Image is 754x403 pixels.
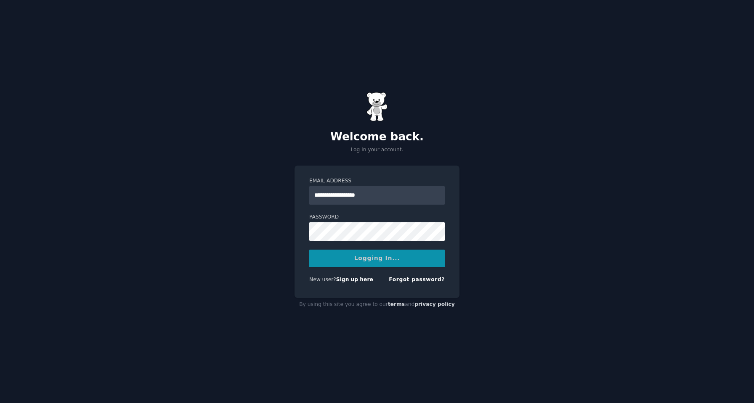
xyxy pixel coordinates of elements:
a: terms [388,301,405,307]
label: Email Address [309,177,445,185]
h2: Welcome back. [295,130,459,144]
span: New user? [309,277,336,282]
p: Log in your account. [295,146,459,154]
a: Sign up here [336,277,373,282]
a: Forgot password? [389,277,445,282]
label: Password [309,213,445,221]
a: privacy policy [414,301,455,307]
div: By using this site you agree to our and [295,298,459,311]
img: Gummy Bear [366,92,388,121]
